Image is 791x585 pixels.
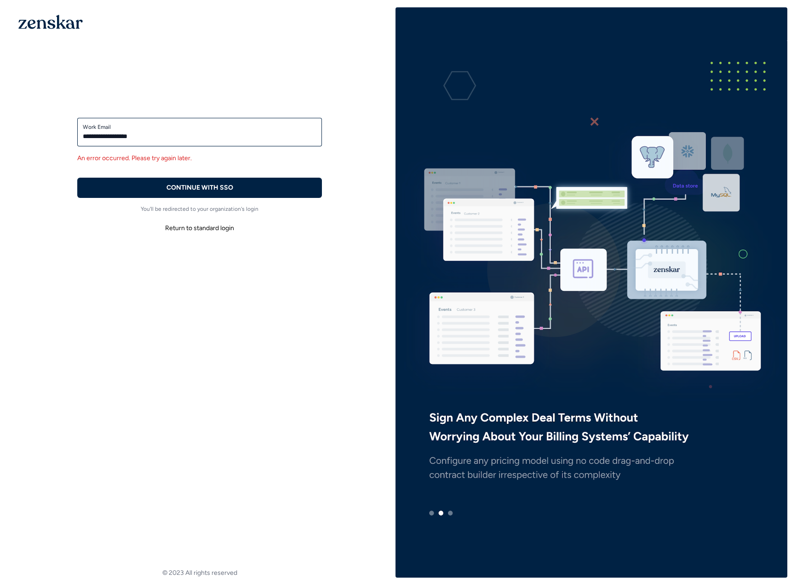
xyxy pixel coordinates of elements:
[4,568,395,578] footer: © 2023 All rights reserved
[18,15,83,29] img: 1OGAJ2xQqyY4LXKgY66KYq0eOWRCkrZdAb3gUhuVAqdWPZE9SRJmCz+oDMSn4zDLXe31Ii730ItAGKgCKgCCgCikA4Av8PJUP...
[395,41,787,544] img: e3ZQAAAMhDCM8y96E9JIIDxLgAABAgQIECBAgAABAgQyAoJA5mpDCRAgQIAAAQIECBAgQIAAAQIECBAgQKAsIAiU37edAAECB...
[166,183,233,192] p: CONTINUE WITH SSO
[77,178,322,198] button: CONTINUE WITH SSO
[83,123,316,131] label: Work Email
[77,205,322,213] p: You'll be redirected to your organization's login
[77,220,322,237] button: Return to standard login
[77,154,322,163] div: An error occurred. Please try again later.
